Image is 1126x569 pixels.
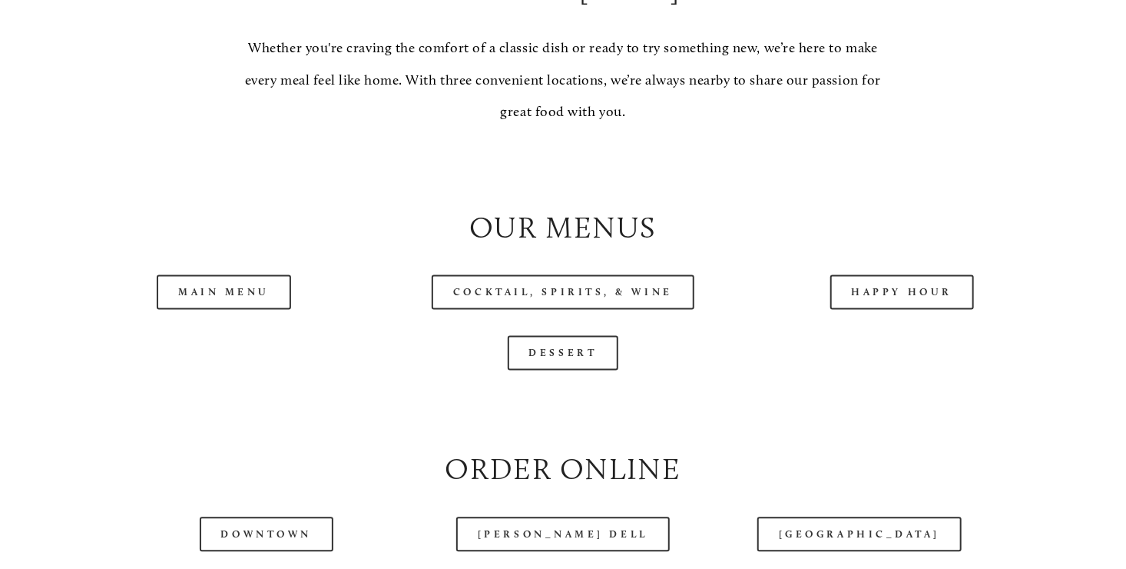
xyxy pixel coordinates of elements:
[157,275,291,310] a: Main Menu
[200,517,333,552] a: Downtown
[757,517,962,552] a: [GEOGRAPHIC_DATA]
[432,275,694,310] a: Cocktail, Spirits, & Wine
[68,208,1058,250] h2: Our Menus
[830,275,975,310] a: Happy Hour
[456,517,670,552] a: [PERSON_NAME] Dell
[68,449,1058,491] h2: Order Online
[508,336,619,371] a: Dessert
